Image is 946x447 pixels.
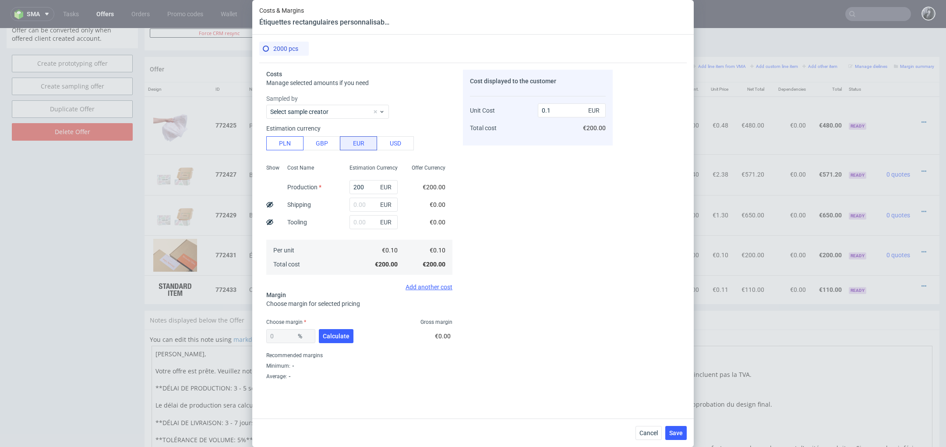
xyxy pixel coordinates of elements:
button: Force CRM resync [150,0,288,10]
span: Boîte d’expédition personnalisable F52 (26.5 x 19.5 x 6 cm) [249,183,381,192]
div: Minimum : [266,361,452,371]
span: Margin [266,291,286,298]
td: €2.38 [702,126,732,167]
td: €650.00 [809,167,845,207]
span: EUR [586,104,604,117]
span: Estimation Currency [349,164,398,171]
div: - [290,362,294,369]
strong: 772429 [215,184,236,191]
td: 1000 [677,68,702,126]
span: Cost Name [287,164,314,171]
span: 0 quotes [886,143,910,150]
span: Total cost [470,124,497,131]
div: • LaboPrint Studio • Color • Mid gloss paper • No foil [249,223,674,232]
td: €0.00 [768,207,809,247]
button: GBP [303,136,340,150]
button: Cancel [635,426,662,440]
td: €110.00 [732,247,768,276]
span: €200.00 [375,261,398,268]
span: Total cost [273,261,300,268]
div: Average : [266,371,452,382]
small: Margin summary [894,36,934,41]
td: €0.48 [702,68,732,126]
strong: 772425 [215,94,236,101]
label: Estimation currency [266,125,321,132]
span: €200.00 [423,261,445,268]
img: 130929-6-ce-9-f-7-b-4-40-ac-4-add-ba-02-e-5388-a-633552 [153,72,197,123]
span: Calculate [323,333,349,339]
th: Quant. [677,54,702,69]
td: €480.00 [809,68,845,126]
td: 2000 [677,207,702,247]
th: Design [145,54,212,69]
span: Offer [150,38,164,45]
td: 1000 [677,247,702,276]
td: €571.20 [809,126,845,167]
span: Costs [266,71,282,78]
span: €0.10 [382,247,398,254]
td: €110.00 [809,247,845,276]
div: Notes displayed below the Offer [145,283,939,302]
input: 0.00 [349,215,398,229]
td: €571.20 [732,126,768,167]
span: EUR [378,199,396,211]
span: 0 quotes [886,184,910,191]
span: Ready [849,184,866,192]
img: 13387558-your-logo-mailerbox-f-56-multicolour-lite-outside-inside [153,130,197,163]
span: Papier de soie personnalisé T88 (38 x 50 cm) [249,93,370,102]
label: Tooling [287,219,307,226]
a: Create sampling offer [12,50,133,67]
span: Cost displayed to the customer [470,78,556,85]
td: €0.00 [768,167,809,207]
button: EUR [340,136,377,150]
span: 0 quotes [886,223,910,231]
span: 2000 pcs [273,45,298,52]
th: ID [212,54,246,69]
td: €200.00 [732,207,768,247]
span: Boîte d’expédition personnalisable F56 (26 x 20 x 10.5 cm) [249,142,381,151]
span: €0.10 [430,247,445,254]
span: % [296,330,314,342]
span: SPEC- 217550 [521,224,553,231]
img: 719988-labels-06 [153,211,197,244]
div: Add another cost [266,284,452,291]
span: €0.00 [430,219,445,226]
span: Save [669,430,683,436]
span: EUR [378,181,396,193]
div: Maximum : [266,382,452,390]
span: Offer Currency [412,164,445,171]
input: Delete Offer [12,95,133,113]
td: 500 [677,167,702,207]
span: SPEC- 217548 [568,144,600,151]
strong: 772427 [215,143,236,150]
label: Production [287,184,321,191]
span: €0.00 [435,333,451,340]
span: Ready [849,144,866,151]
div: • Packhelp Zapier • Eco Color with print inside • Natural white • No foil [249,142,674,151]
label: Choose margin [266,319,306,325]
span: EUR [378,216,396,228]
td: €0.00 [768,126,809,167]
span: Manage selected amounts if you need [266,79,369,86]
th: Name [246,54,678,69]
label: Select sample creator [270,108,328,115]
th: Net Total [732,54,768,69]
span: Per unit [273,247,294,254]
label: Sampled by [266,94,452,103]
th: Unit Price [702,54,732,69]
small: Manage dielines [848,36,887,41]
div: Recommended margins [266,350,452,361]
td: 240 [677,126,702,167]
input: 0.00 [349,180,398,194]
td: €480.00 [732,68,768,126]
div: • BDS • Multi colour • Paper [249,93,674,102]
div: • [GEOGRAPHIC_DATA] • Indigo Print Two Sides • Natural kraft • No foil [249,257,674,266]
td: €0.10 [702,207,732,247]
button: Calculate [319,329,353,343]
span: €200.00 [583,124,606,131]
span: Gross margin [420,319,452,326]
span: Cartes de correspondance personnalisées A7 (10.5 x 7.4 cm) [249,257,381,266]
span: €0.00 [430,201,445,208]
div: • Packhelp Zapier • Eco Color with print inside • Natural white • No foil [249,182,674,192]
span: Étiquettes rectangulaires personnalisables en rouleau SR7 (2.5 x 5 cm) [249,223,381,232]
